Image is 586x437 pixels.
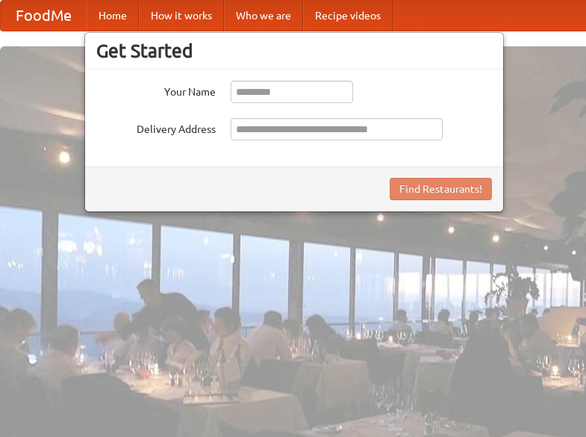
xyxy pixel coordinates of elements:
[96,118,216,137] label: Delivery Address
[390,178,492,200] button: Find Restaurants!
[303,1,393,31] a: Recipe videos
[224,1,303,31] a: Who we are
[87,1,139,31] a: Home
[96,81,216,99] label: Your Name
[96,40,492,62] h3: Get Started
[1,1,87,31] a: FoodMe
[139,1,224,31] a: How it works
